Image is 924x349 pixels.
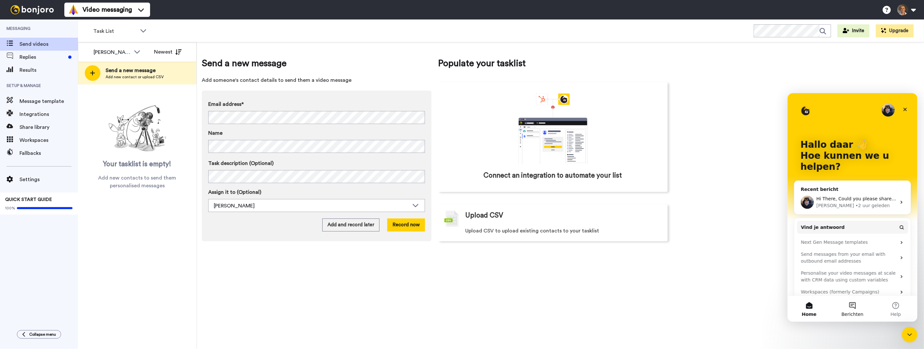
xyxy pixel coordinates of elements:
button: Berichten [43,203,86,229]
button: Help [87,203,130,229]
button: Add and record later [322,218,379,231]
span: Send videos [19,40,78,48]
span: Upload CSV [465,211,503,220]
span: QUICK START GUIDE [5,197,52,202]
div: Send messages from your email with outbound email addresses [9,155,121,174]
img: ready-set-action.png [105,103,170,155]
span: Settings [19,176,78,183]
div: Next Gen Message templates [13,146,109,153]
div: Personalise your video messages at scale with CRM data using custom variables [9,174,121,193]
div: [PERSON_NAME] [214,202,409,210]
button: Invite [838,24,869,37]
span: Upload CSV to upload existing contacts to your tasklist [465,227,599,235]
span: Fallbacks [19,149,78,157]
img: bj-logo-header-white.svg [8,5,57,14]
iframe: Intercom live chat [788,93,918,322]
div: [PERSON_NAME] [94,48,131,56]
div: Workspaces (formerly Campaigns) [13,195,109,202]
div: [PERSON_NAME] [29,109,67,116]
span: Results [19,66,78,74]
iframe: Intercom live chat [902,327,918,343]
span: Name [208,129,223,137]
button: Newest [149,45,186,58]
div: animation [504,93,602,164]
span: Berichten [54,219,76,223]
img: vm-color.svg [68,5,79,15]
span: Share library [19,123,78,131]
label: Assign it to (Optional) [208,188,425,196]
span: Send a new message [202,57,431,70]
div: Sluiten [112,10,123,22]
span: Workspaces [19,136,78,144]
button: Record now [387,218,425,231]
div: Workspaces (formerly Campaigns) [9,193,121,205]
span: Task List [93,27,137,35]
div: Personalise your video messages at scale with CRM data using custom variables [13,177,109,190]
span: Connect an integration to automate your list [484,171,622,181]
span: Integrations [19,110,78,118]
div: Send messages from your email with outbound email addresses [13,158,109,171]
span: Add someone's contact details to send them a video message [202,76,431,84]
span: Video messaging [83,5,132,14]
span: Replies [19,53,66,61]
div: Next Gen Message templates [9,143,121,155]
span: Home [14,219,29,223]
span: Help [103,219,113,223]
button: Vind je antwoord [9,128,121,141]
span: Send a new message [106,67,164,74]
label: Email address* [208,100,425,108]
span: Hi There, Could you please share the CSV file with me. [29,103,153,108]
span: Populate your tasklist [438,57,668,70]
div: • 2 uur geleden [68,109,102,116]
span: Add new contact or upload CSV [106,74,164,80]
span: 100% [5,206,15,211]
span: Collapse menu [29,332,56,337]
span: Vind je antwoord [13,131,57,138]
span: Add new contacts to send them personalised messages [88,174,187,190]
label: Task description (Optional) [208,159,425,167]
img: csv-grey.png [444,211,459,227]
button: Upgrade [876,24,914,37]
span: Your tasklist is empty! [103,159,172,169]
button: Collapse menu [17,330,61,339]
span: Message template [19,97,78,105]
